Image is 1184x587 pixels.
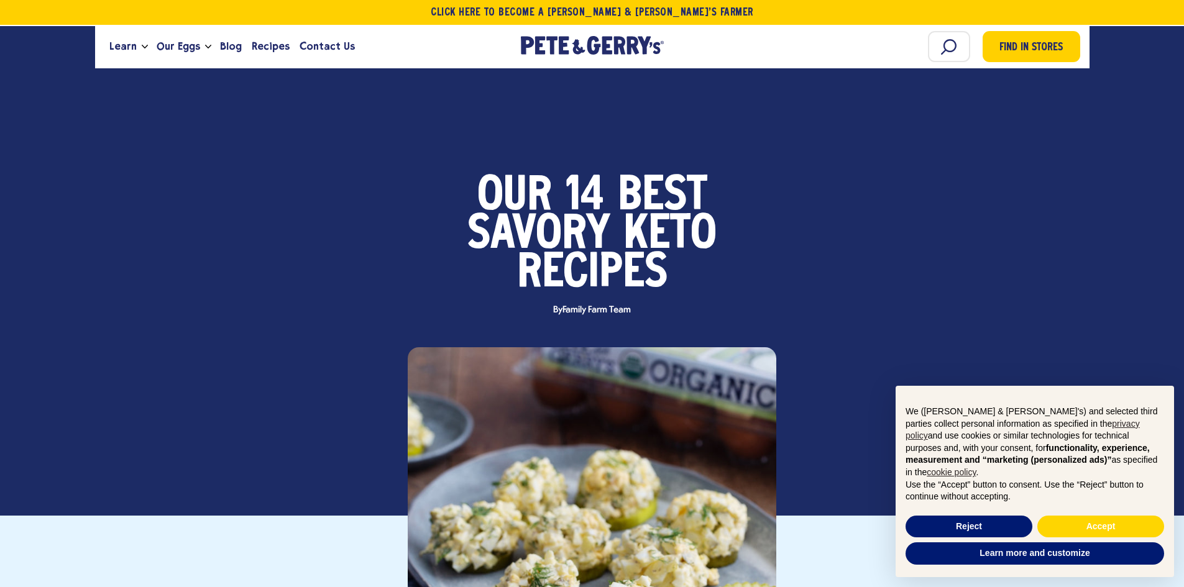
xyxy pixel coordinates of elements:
[566,178,604,216] span: 14
[300,39,355,54] span: Contact Us
[247,30,295,63] a: Recipes
[477,178,552,216] span: Our
[295,30,360,63] a: Contact Us
[906,406,1164,479] p: We ([PERSON_NAME] & [PERSON_NAME]'s) and selected third parties collect personal information as s...
[618,178,707,216] span: Best
[906,516,1032,538] button: Reject
[547,306,636,315] span: By
[562,305,630,315] span: Family Farm Team
[157,39,200,54] span: Our Eggs
[906,479,1164,503] p: Use the “Accept” button to consent. Use the “Reject” button to continue without accepting.
[467,216,610,255] span: Savory
[517,255,668,293] span: Recipes
[624,216,717,255] span: Keto
[928,31,970,62] input: Search
[205,45,211,49] button: Open the dropdown menu for Our Eggs
[142,45,148,49] button: Open the dropdown menu for Learn
[999,40,1063,57] span: Find in Stores
[215,30,247,63] a: Blog
[152,30,205,63] a: Our Eggs
[104,30,142,63] a: Learn
[886,376,1184,587] div: Notice
[906,542,1164,565] button: Learn more and customize
[927,467,976,477] a: cookie policy
[1037,516,1164,538] button: Accept
[220,39,242,54] span: Blog
[109,39,137,54] span: Learn
[983,31,1080,62] a: Find in Stores
[252,39,290,54] span: Recipes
